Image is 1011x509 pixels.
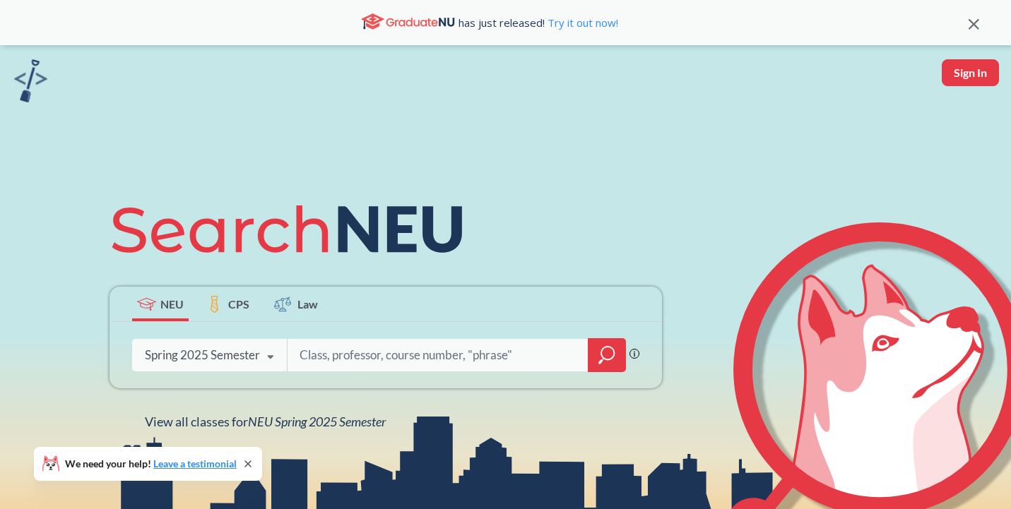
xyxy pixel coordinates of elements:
span: NEU Spring 2025 Semester [248,414,386,429]
svg: magnifying glass [598,345,615,365]
a: Leave a testimonial [153,457,237,469]
div: magnifying glass [588,338,626,372]
span: has just released! [459,15,618,30]
a: sandbox logo [14,59,47,107]
span: NEU [160,296,184,312]
span: Law [297,296,318,312]
span: View all classes for [145,414,386,429]
img: sandbox logo [14,59,47,102]
span: We need your help! [65,459,237,469]
div: Spring 2025 Semester [145,347,260,363]
span: CPS [228,296,249,312]
input: Class, professor, course number, "phrase" [298,340,578,370]
a: Try it out now! [545,16,618,30]
button: Sign In [942,59,999,86]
